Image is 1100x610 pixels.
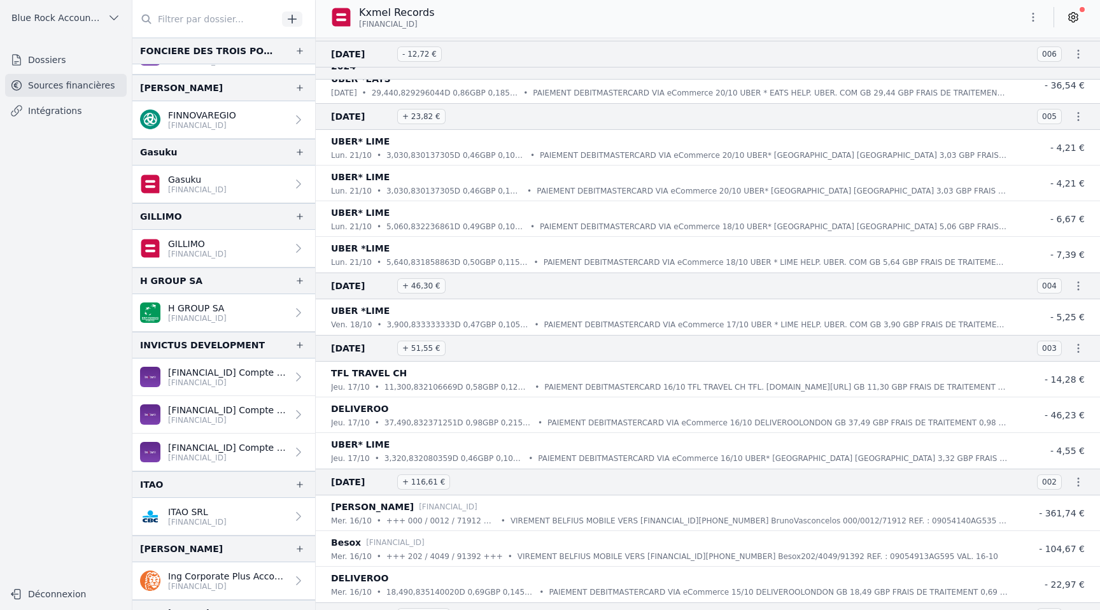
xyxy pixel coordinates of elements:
a: Intégrations [5,99,127,122]
div: • [528,452,533,465]
a: Dossiers [5,48,127,71]
div: • [377,185,381,197]
div: • [377,514,381,527]
span: - 4,21 € [1050,143,1085,153]
span: - 12,72 € [397,46,442,62]
div: Gasuku [140,145,178,160]
p: [FINANCIAL_ID] [168,120,236,131]
img: belfius.png [140,174,160,194]
span: - 4,21 € [1050,178,1085,188]
p: mer. 16/10 [331,550,372,563]
p: mer. 16/10 [331,514,372,527]
p: ITAO SRL [168,506,227,518]
span: 005 [1037,109,1062,124]
div: • [362,87,367,99]
p: ven. 18/10 [331,318,372,331]
div: INVICTUS DEVELOPMENT [140,337,265,353]
p: PAIEMENT DEBITMASTERCARD 16/10 TFL TRAVEL CH TFL. [DOMAIN_NAME][URL] GB 11,30 GBP FRAIS DE TRAITE... [544,381,1008,394]
div: • [530,220,535,233]
a: ITAO SRL [FINANCIAL_ID] [132,498,315,536]
p: PAIEMENT DEBITMASTERCARD VIA eCommerce 20/10 UBER * EATS HELP. UBER. COM GB 29,44 GBP FRAIS DE TR... [533,87,1008,99]
p: [FINANCIAL_ID] [168,185,227,195]
p: 37,490,832371251D 0,98GBP 0,215255060450321653BARRE [PERSON_NAME] [384,416,533,429]
span: - 7,39 € [1050,250,1085,260]
span: [FINANCIAL_ID] [359,19,418,29]
div: • [377,586,381,599]
img: belfius.png [331,7,351,27]
p: FINNOVAREGIO [168,109,236,122]
p: 5,640,831858863D 0,50GBP 0,115255060450321653BARRE [PERSON_NAME] [386,256,529,269]
div: • [375,452,379,465]
img: BEOBANK_CTBKBEBX.png [140,367,160,387]
p: DELIVEROO [331,571,388,586]
span: + 116,61 € [397,474,450,490]
span: Blue Rock Accounting [11,11,102,24]
div: H GROUP SA [140,273,202,288]
span: - 46,23 € [1045,410,1085,420]
p: UBER *LIME [331,303,390,318]
div: • [534,256,539,269]
p: PAIEMENT DEBITMASTERCARD VIA eCommerce 18/10 UBER* [GEOGRAPHIC_DATA] [GEOGRAPHIC_DATA] 5,06 GBP F... [540,220,1008,233]
span: [DATE] [331,109,392,124]
p: H GROUP SA [168,302,227,315]
p: mer. 16/10 [331,586,372,599]
div: • [501,514,505,527]
p: UBER* LIME [331,169,390,185]
a: Ing Corporate Plus Account [FINANCIAL_ID] [132,562,315,600]
div: • [375,381,379,394]
p: lun. 21/10 [331,220,372,233]
span: [DATE] [331,474,392,490]
div: • [539,586,544,599]
div: • [377,550,381,563]
div: GILLIMO [140,209,182,224]
button: Blue Rock Accounting [5,8,127,28]
div: • [523,87,528,99]
p: lun. 21/10 [331,185,372,197]
span: 002 [1037,474,1062,490]
p: Gasuku [168,173,227,186]
p: jeu. 17/10 [331,416,370,429]
p: [FINANCIAL_ID] [168,517,227,527]
p: 18,490,835140020D 0,69GBP 0,145255060450321653BARRE [PERSON_NAME] [386,586,534,599]
p: PAIEMENT DEBITMASTERCARD VIA eCommerce 16/10 UBER* [GEOGRAPHIC_DATA] [GEOGRAPHIC_DATA] 3,32 GBP F... [538,452,1008,465]
p: DELIVEROO [331,401,388,416]
a: FINNOVAREGIO [FINANCIAL_ID] [132,101,315,139]
span: - 22,97 € [1045,579,1085,590]
p: 5,060,832236861D 0,49GBP 0,105255060450321653BARRE [PERSON_NAME] [386,220,525,233]
p: Besox [331,535,361,550]
a: [FINANCIAL_ID] Compte Go [PERSON_NAME] [FINANCIAL_ID] [132,434,315,471]
p: [FINANCIAL_ID] [168,378,287,388]
a: GILLIMO [FINANCIAL_ID] [132,230,315,267]
p: PAIEMENT DEBITMASTERCARD VIA eCommerce 16/10 DELIVEROOLONDON GB 37,49 GBP FRAIS DE TRAITEMENT 0,9... [547,416,1008,429]
p: PAIEMENT DEBITMASTERCARD VIA eCommerce 17/10 UBER * LIME HELP. UBER. COM GB 3,90 GBP FRAIS DE TRA... [544,318,1008,331]
div: • [377,220,381,233]
p: [DATE] [331,87,357,99]
span: + 51,55 € [397,341,446,356]
p: [FINANCIAL_ID] [168,453,287,463]
p: Kxmel Records [359,5,435,20]
p: Ing Corporate Plus Account [168,570,287,583]
span: [DATE] [331,46,392,62]
a: [FINANCIAL_ID] Compte Business Package Invictus Development [FINANCIAL_ID] [132,396,315,434]
img: triodosbank.png [140,110,160,130]
span: 003 [1037,341,1062,356]
p: [FINANCIAL_ID] [419,500,477,513]
a: [FINANCIAL_ID] Compte Go [PERSON_NAME] [FINANCIAL_ID] [132,358,315,396]
div: • [377,318,381,331]
p: 3,900,833333333D 0,47GBP 0,105255060450321653BARRE [PERSON_NAME] [387,318,530,331]
p: [FINANCIAL_ID] [168,249,227,259]
span: - 104,67 € [1039,544,1085,554]
p: PAIEMENT DEBITMASTERCARD VIA eCommerce 18/10 UBER * LIME HELP. UBER. COM GB 5,64 GBP FRAIS DE TRA... [544,256,1008,269]
p: [FINANCIAL_ID] [168,313,227,323]
a: Gasuku [FINANCIAL_ID] [132,166,315,203]
p: PAIEMENT DEBITMASTERCARD VIA eCommerce 20/10 UBER* [GEOGRAPHIC_DATA] [GEOGRAPHIC_DATA] 3,03 GBP F... [537,185,1008,197]
img: belfius.png [140,238,160,259]
p: UBER *LIME [331,241,390,256]
span: 004 [1037,278,1062,294]
span: [DATE] [331,341,392,356]
p: VIREMENT BELFIUS MOBILE VERS [FINANCIAL_ID][PHONE_NUMBER] Besox202/4049/91392 REF. : 09054913AG59... [518,550,998,563]
div: • [538,416,542,429]
p: TFL TRAVEL CH [331,365,407,381]
img: BNP_BE_BUSINESS_GEBABEBB.png [140,302,160,323]
p: PAIEMENT DEBITMASTERCARD VIA eCommerce 20/10 UBER* [GEOGRAPHIC_DATA] [GEOGRAPHIC_DATA] 3,03 GBP F... [540,149,1008,162]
